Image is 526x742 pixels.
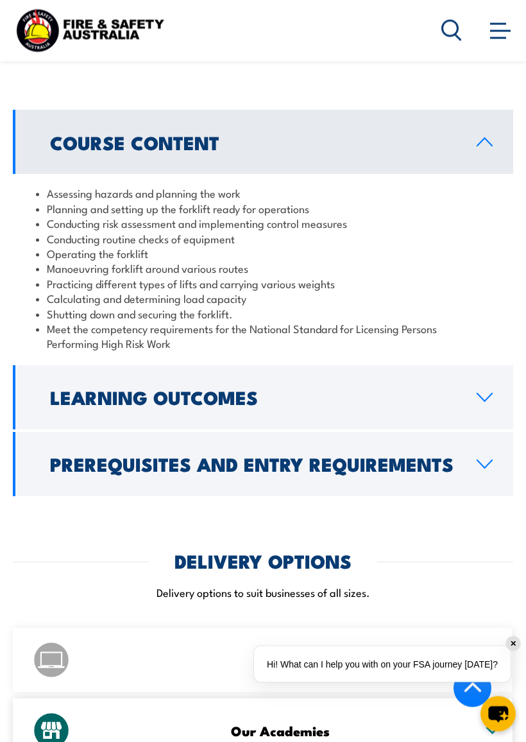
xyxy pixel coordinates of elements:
li: Conducting risk assessment and implementing control measures [36,216,490,231]
button: chat-button [480,696,516,732]
div: Hi! What can I help you with on your FSA journey [DATE]? [254,646,511,682]
a: Learning Outcomes [13,366,513,430]
h3: Our Academies [85,724,475,739]
h2: Course Content [50,134,456,151]
li: Practicing different types of lifts and carrying various weights [36,277,490,291]
li: Meet the competency requirements for the National Standard for Licensing Persons Performing High ... [36,322,490,352]
p: Delivery options to suit businesses of all sizes. [13,585,513,600]
li: Operating the forklift [36,246,490,261]
a: Prerequisites and Entry Requirements [13,433,513,497]
h2: DELIVERY OPTIONS [174,553,352,569]
li: Planning and setting up the forklift ready for operations [36,202,490,216]
li: Shutting down and securing the forklift. [36,307,490,322]
div: ✕ [506,637,520,651]
li: Assessing hazards and planning the work [36,186,490,201]
h2: Learning Outcomes [50,389,456,406]
li: Conducting routine checks of equipment [36,232,490,246]
a: Course Content [13,110,513,175]
li: Calculating and determining load capacity [36,291,490,306]
li: Manoeuvring forklift around various routes [36,261,490,276]
h2: Prerequisites and Entry Requirements [50,456,456,472]
h3: Online [85,653,475,668]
